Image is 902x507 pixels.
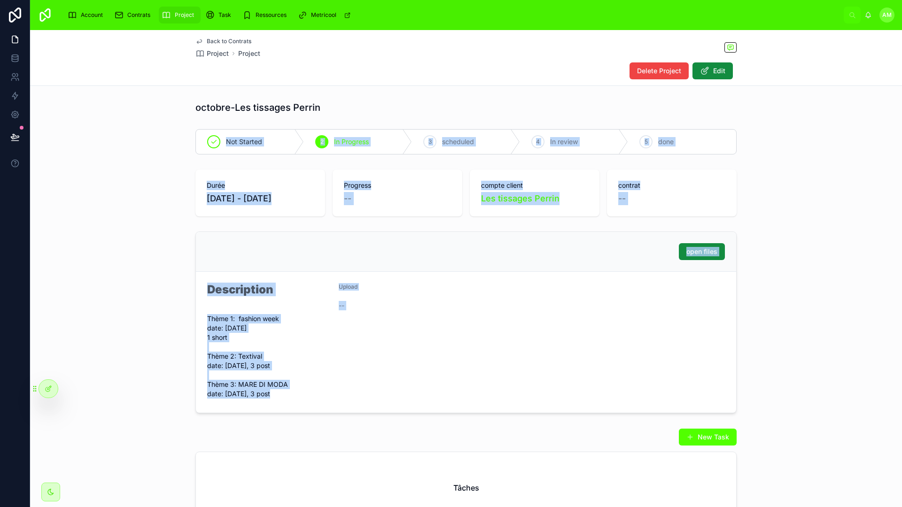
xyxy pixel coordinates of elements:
span: Edit [713,66,725,76]
span: Progress [344,181,451,190]
span: Task [218,11,231,19]
span: Metricool [311,11,336,19]
span: done [658,137,674,146]
button: Edit [692,62,733,79]
a: Project [238,49,260,58]
span: scheduled [442,137,474,146]
span: 2 [320,138,324,146]
span: 3 [428,138,432,146]
span: Not Started [226,137,262,146]
a: Metricool [295,7,356,23]
h1: Description [207,284,273,295]
a: Les tissages Perrin [481,192,560,205]
div: scrollable content [60,5,844,25]
span: Ressources [256,11,287,19]
h1: octobre-Les tissages Perrin [195,101,320,114]
span: In Progress [334,137,369,146]
span: 5 [645,138,648,146]
span: Account [81,11,103,19]
a: Ressources [240,7,293,23]
span: Delete Project [637,66,681,76]
a: Back to Contrats [195,38,251,45]
span: Contrats [127,11,150,19]
span: -- [344,192,351,205]
span: -- [618,192,626,205]
span: compte client [481,181,588,190]
span: Back to Contrats [207,38,251,45]
h2: Tâches [453,482,479,493]
a: Task [202,7,238,23]
span: Durée [207,181,314,190]
a: Contrats [111,7,157,23]
span: Project [175,11,194,19]
span: Project [207,49,229,58]
a: Project [159,7,201,23]
button: open files [679,243,725,260]
span: Upload [339,283,358,290]
img: App logo [38,8,53,23]
a: Project [195,49,229,58]
span: 4 [536,138,540,146]
button: Delete Project [630,62,689,79]
span: [DATE] - [DATE] [207,192,314,205]
button: New Task [679,429,737,446]
span: Thème 1: fashion week date: [DATE] 1 short Thème 2: Textival date: [DATE], 3 post Thème 3: MARE D... [207,314,331,399]
span: -- [339,301,344,310]
a: Account [65,7,109,23]
span: AM [882,11,892,19]
span: In review [550,137,578,146]
span: contrat [618,181,725,190]
span: open files [686,247,717,256]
